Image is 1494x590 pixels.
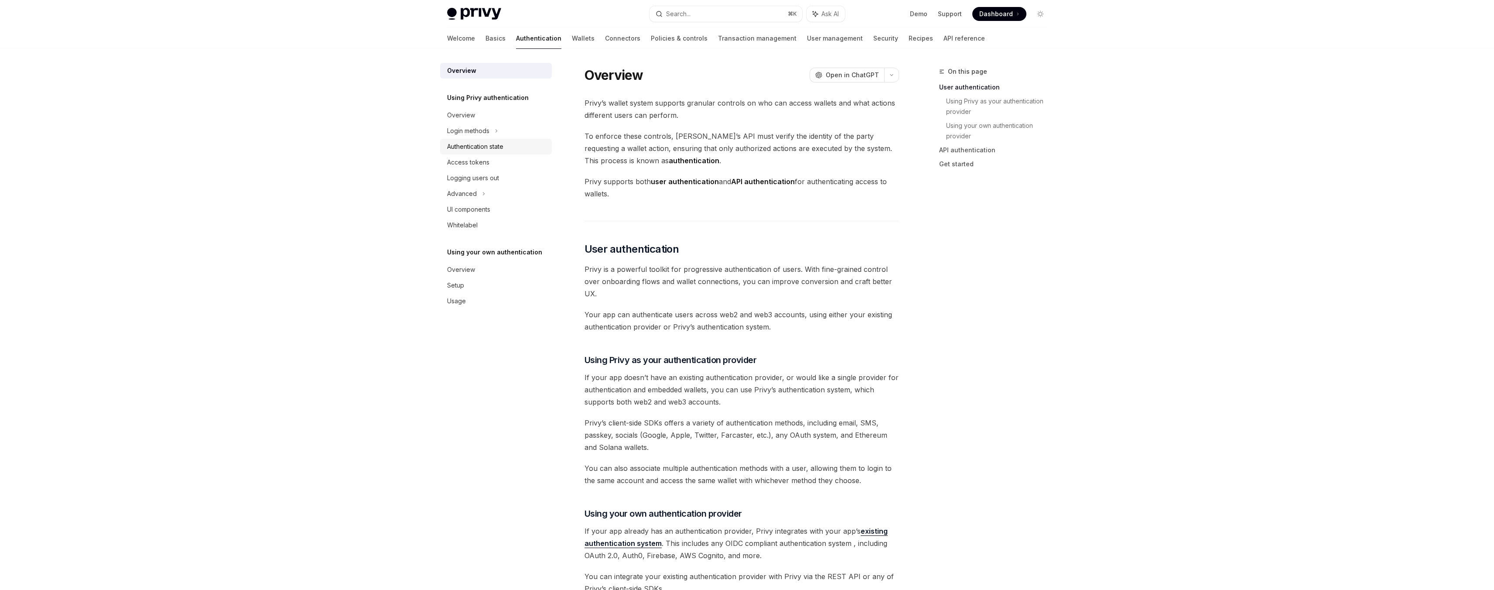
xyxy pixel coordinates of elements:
div: Usage [447,296,466,306]
span: If your app doesn’t have an existing authentication provider, or would like a single provider for... [585,371,899,408]
a: Overview [440,262,552,278]
a: Access tokens [440,154,552,170]
span: Using your own authentication provider [585,508,742,520]
span: On this page [948,66,987,77]
a: User authentication [939,80,1054,94]
div: Overview [447,264,475,275]
div: Authentication state [447,141,503,152]
strong: API authentication [731,177,795,186]
button: Ask AI [807,6,845,22]
a: Connectors [605,28,640,49]
h1: Overview [585,67,643,83]
span: ⌘ K [788,10,797,17]
a: Overview [440,107,552,123]
a: UI components [440,202,552,217]
div: Login methods [447,126,489,136]
button: Search...⌘K [650,6,802,22]
a: Get started [939,157,1054,171]
div: Logging users out [447,173,499,183]
a: Overview [440,63,552,79]
a: Using Privy as your authentication provider [946,94,1054,119]
a: Policies & controls [651,28,708,49]
a: Authentication state [440,139,552,154]
div: Overview [447,65,476,76]
a: API authentication [939,143,1054,157]
div: Access tokens [447,157,489,168]
span: Privy’s wallet system supports granular controls on who can access wallets and what actions diffe... [585,97,899,121]
span: Dashboard [979,10,1013,18]
div: Advanced [447,189,477,199]
div: Whitelabel [447,220,478,230]
a: Transaction management [718,28,797,49]
div: Setup [447,280,464,291]
strong: authentication [669,156,719,165]
a: Logging users out [440,170,552,186]
a: Whitelabel [440,217,552,233]
a: User management [807,28,863,49]
span: Using Privy as your authentication provider [585,354,757,366]
a: Setup [440,278,552,293]
span: Open in ChatGPT [826,71,879,79]
a: Demo [910,10,927,18]
img: light logo [447,8,501,20]
a: Authentication [516,28,561,49]
div: Search... [666,9,691,19]
a: Using your own authentication provider [946,119,1054,143]
h5: Using Privy authentication [447,93,529,103]
button: Toggle dark mode [1033,7,1047,21]
span: Your app can authenticate users across web2 and web3 accounts, using either your existing authent... [585,309,899,333]
a: API reference [944,28,985,49]
a: Wallets [572,28,595,49]
a: Usage [440,293,552,309]
span: Privy is a powerful toolkit for progressive authentication of users. With fine-grained control ov... [585,263,899,300]
a: Support [938,10,962,18]
h5: Using your own authentication [447,247,542,257]
span: You can also associate multiple authentication methods with a user, allowing them to login to the... [585,462,899,487]
div: Overview [447,110,475,120]
span: Privy supports both and for authenticating access to wallets. [585,175,899,200]
strong: user authentication [651,177,719,186]
a: Recipes [909,28,933,49]
span: User authentication [585,242,679,256]
span: Privy’s client-side SDKs offers a variety of authentication methods, including email, SMS, passke... [585,417,899,453]
span: If your app already has an authentication provider, Privy integrates with your app’s . This inclu... [585,525,899,562]
button: Open in ChatGPT [810,68,884,82]
a: Welcome [447,28,475,49]
span: Ask AI [821,10,839,18]
a: Security [873,28,898,49]
div: UI components [447,204,490,215]
a: Basics [485,28,506,49]
a: Dashboard [972,7,1026,21]
span: To enforce these controls, [PERSON_NAME]’s API must verify the identity of the party requesting a... [585,130,899,167]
